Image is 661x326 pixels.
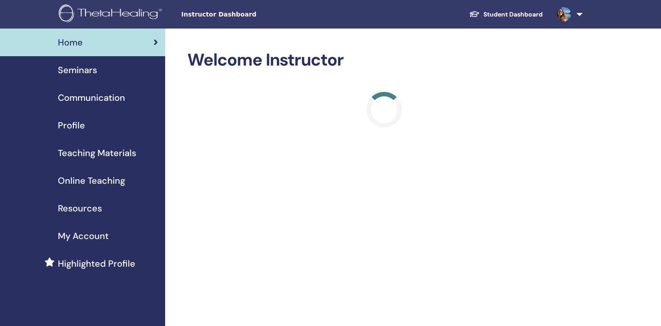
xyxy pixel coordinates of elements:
img: graduation-cap-white.svg [469,10,480,18]
h2: Welcome Instructor [187,50,581,70]
img: logo.png [59,4,165,25]
span: Profile [58,119,85,132]
span: Resources [58,202,102,215]
img: default.jpg [557,7,571,21]
span: Highlighted Profile [58,257,135,270]
span: Seminars [58,63,97,77]
span: My Account [58,229,109,243]
span: Teaching Materials [58,146,136,160]
a: Student Dashboard [462,6,550,23]
span: Communication [58,91,125,104]
span: Home [58,36,83,49]
span: Instructor Dashboard [181,10,315,19]
span: Online Teaching [58,174,125,187]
